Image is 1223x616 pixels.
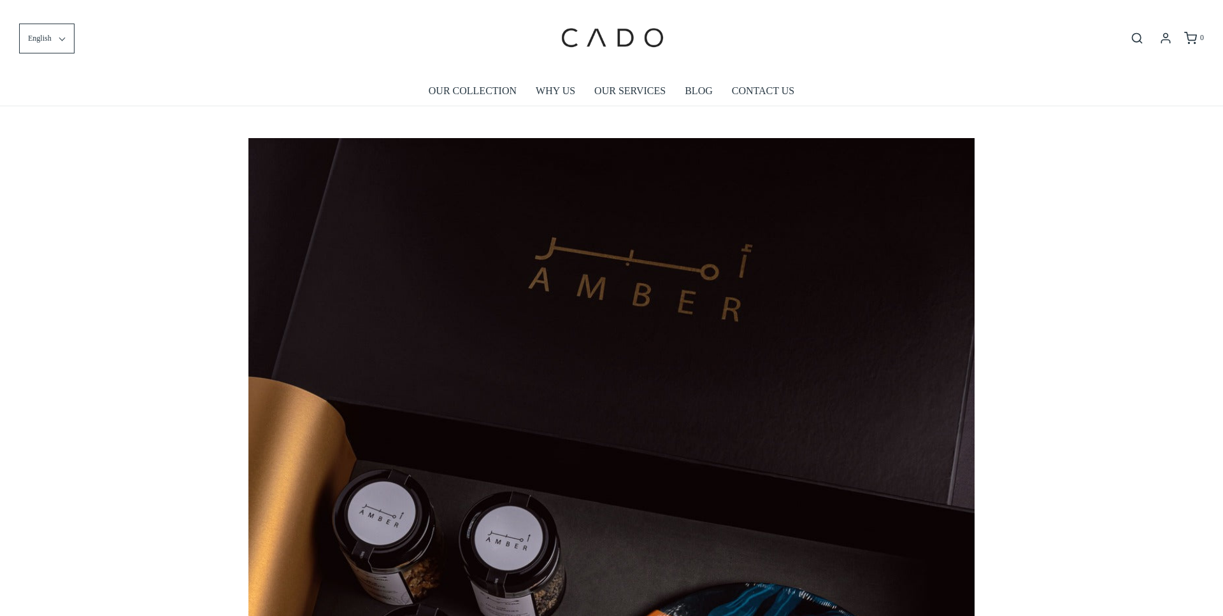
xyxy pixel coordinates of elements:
[28,32,52,45] span: English
[1126,31,1148,45] button: Open search bar
[1183,32,1204,45] a: 0
[557,10,666,67] img: cadogifting
[536,76,575,106] a: WHY US
[1200,33,1204,42] span: 0
[732,76,794,106] a: CONTACT US
[685,76,713,106] a: BLOG
[19,24,75,53] button: English
[429,76,517,106] a: OUR COLLECTION
[594,76,666,106] a: OUR SERVICES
